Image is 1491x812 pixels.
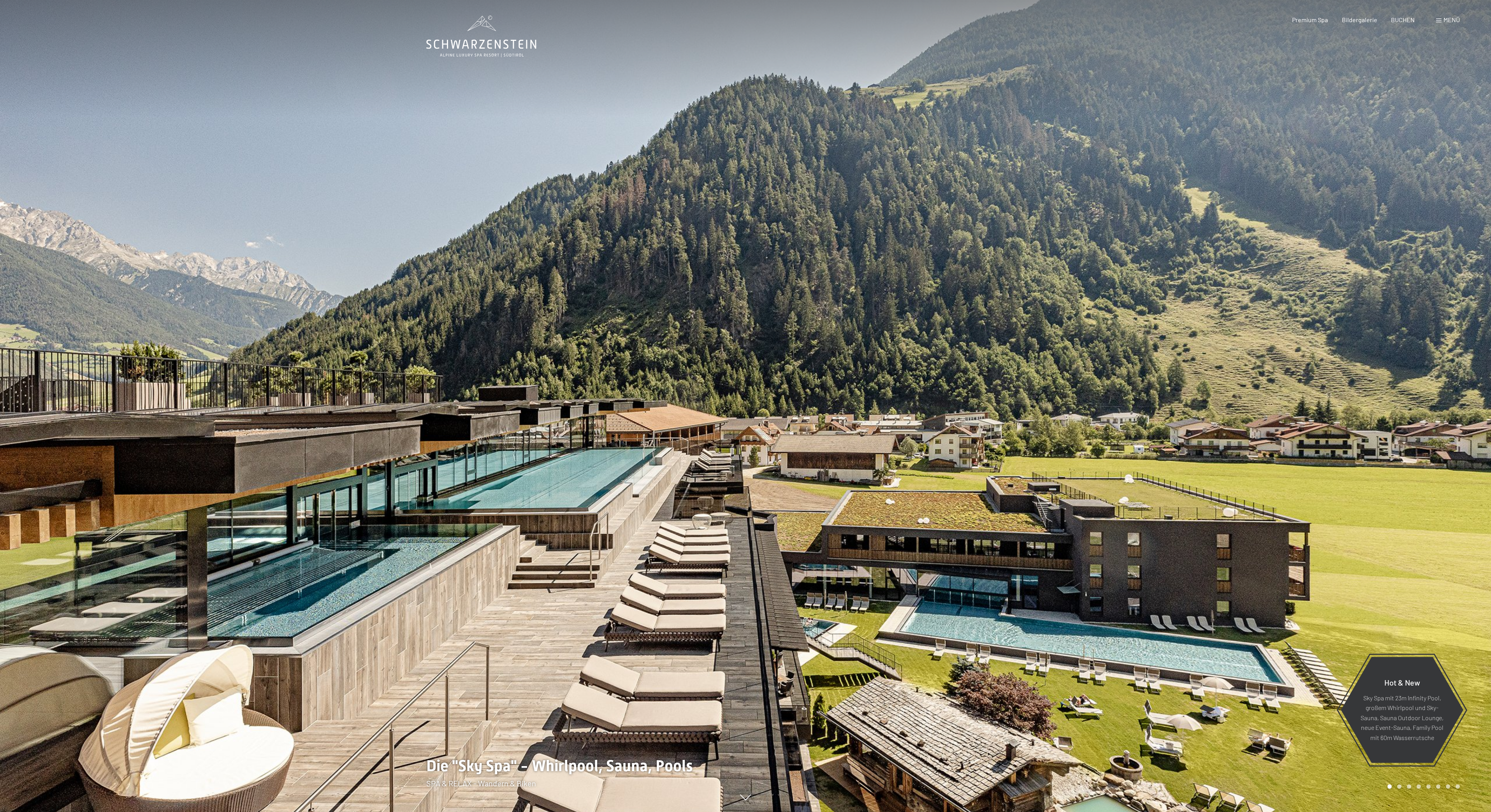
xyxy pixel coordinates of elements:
div: Carousel Page 7 [1446,784,1450,789]
a: Bildergalerie [1342,16,1377,23]
div: Carousel Page 2 [1397,784,1401,789]
a: Premium Spa [1292,16,1328,23]
div: Carousel Page 5 [1426,784,1431,789]
a: BUCHEN [1391,16,1415,23]
div: Carousel Page 3 [1407,784,1411,789]
div: Carousel Page 4 [1417,784,1421,789]
div: Carousel Pagination [1385,784,1460,789]
div: Carousel Page 6 [1436,784,1440,789]
div: Carousel Page 8 [1456,784,1460,789]
a: Hot & New Sky Spa mit 23m Infinity Pool, großem Whirlpool und Sky-Sauna, Sauna Outdoor Lounge, ne... [1340,656,1464,763]
p: Sky Spa mit 23m Infinity Pool, großem Whirlpool und Sky-Sauna, Sauna Outdoor Lounge, neue Event-S... [1360,693,1444,742]
div: Carousel Page 1 (Current Slide) [1387,784,1392,789]
span: Hot & New [1384,677,1420,687]
span: Menü [1444,16,1460,23]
